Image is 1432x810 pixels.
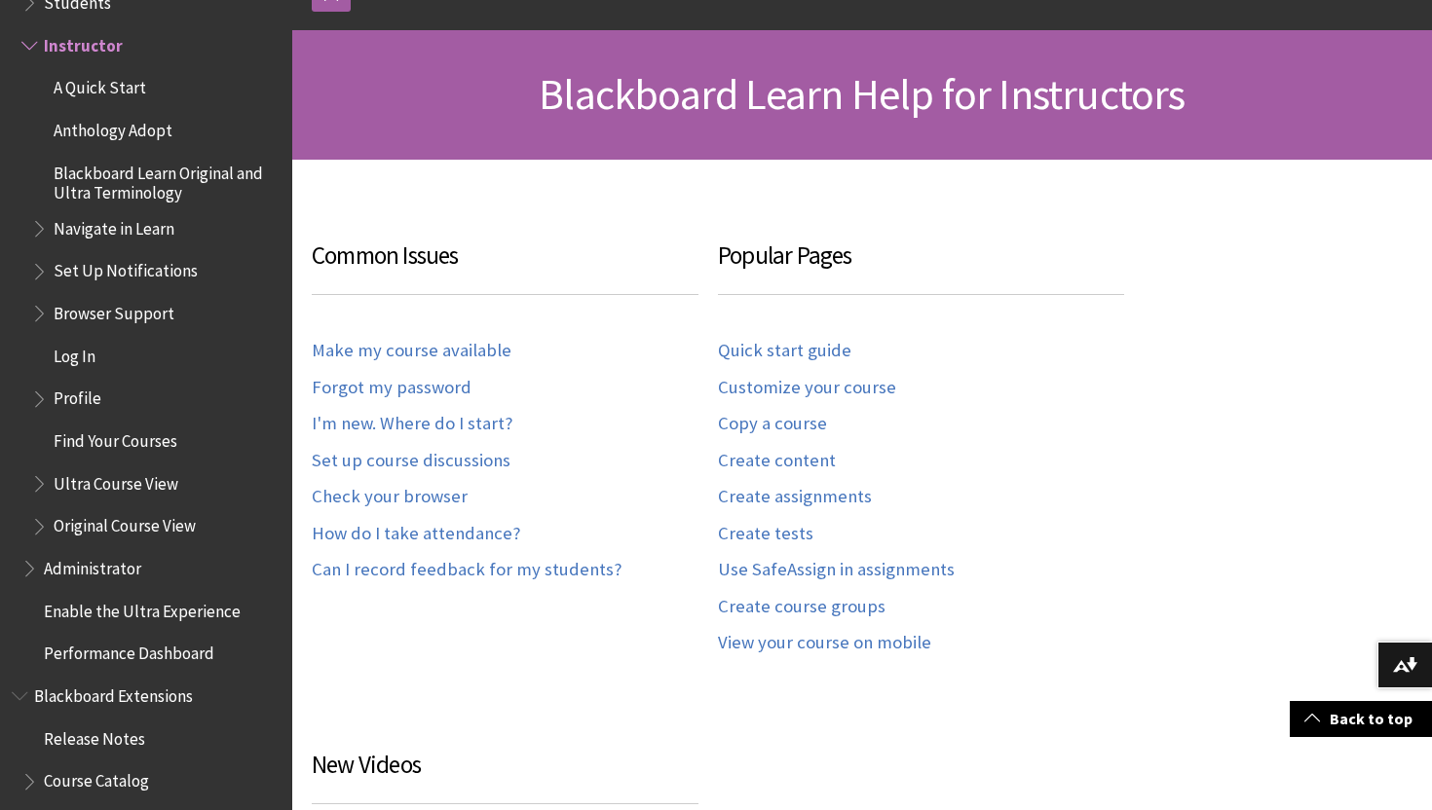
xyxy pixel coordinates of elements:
span: Set Up Notifications [54,255,198,281]
a: How do I take attendance? [312,523,520,545]
a: Forgot my password [312,377,471,399]
span: Blackboard Extensions [34,680,193,706]
a: Quick start guide [718,340,851,362]
span: Log In [54,340,95,366]
a: Can I record feedback for my students? [312,559,622,581]
a: Create tests [718,523,813,545]
h3: New Videos [312,747,698,804]
a: Copy a course [718,413,827,435]
a: View your course on mobile [718,632,931,654]
span: Anthology Adopt [54,114,172,140]
span: Browser Support [54,297,174,323]
a: Create assignments [718,486,872,508]
span: Original Course View [54,510,196,536]
span: A Quick Start [54,72,146,98]
span: Enable the Ultra Experience [44,595,241,621]
a: Use SafeAssign in assignments [718,559,955,581]
span: Blackboard Learn Original and Ultra Terminology [54,157,279,202]
a: I'm new. Where do I start? [312,413,512,435]
span: Performance Dashboard [44,638,214,664]
span: Release Notes [44,722,145,749]
a: Make my course available [312,340,511,362]
h3: Common Issues [312,238,698,295]
a: Set up course discussions [312,450,510,472]
span: Profile [54,383,101,409]
a: Create content [718,450,836,472]
span: Ultra Course View [54,467,178,494]
span: Blackboard Learn Help for Instructors [539,67,1185,121]
a: Customize your course [718,377,896,399]
span: Navigate in Learn [54,212,174,239]
span: Find Your Courses [54,424,177,451]
a: Back to top [1290,701,1432,737]
a: Check your browser [312,486,468,508]
span: Administrator [44,552,141,578]
h3: Popular Pages [718,238,1124,295]
a: Create course groups [718,596,886,618]
span: Course Catalog [44,765,149,792]
span: Instructor [44,29,123,55]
